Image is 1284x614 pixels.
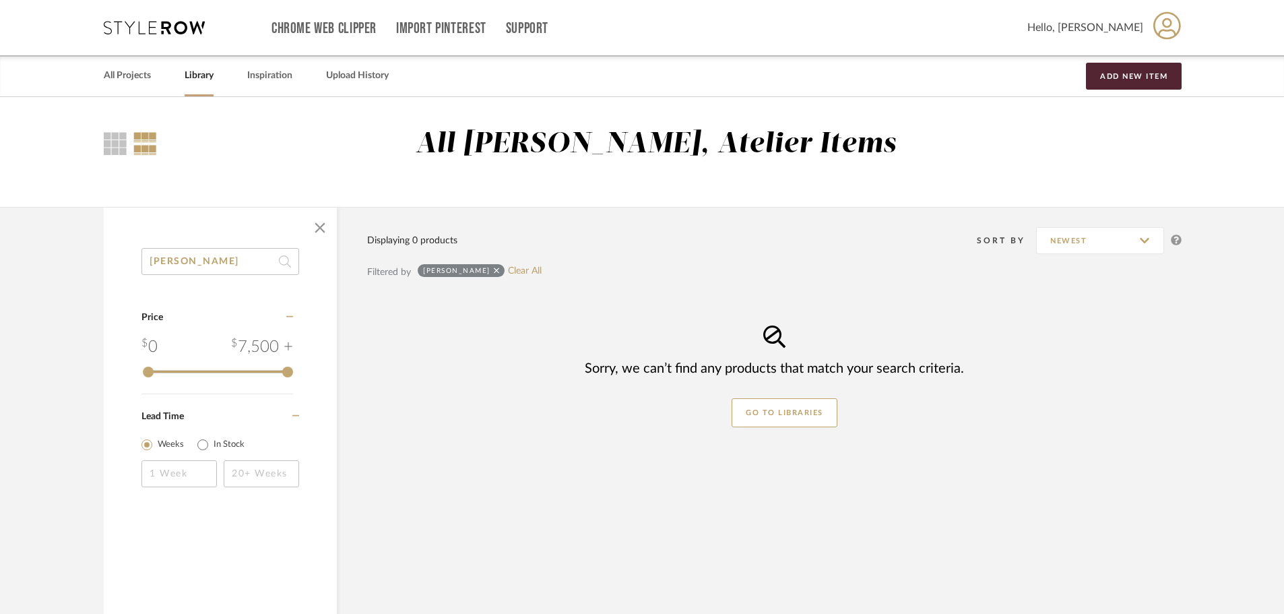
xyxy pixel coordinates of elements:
[977,234,1036,247] div: Sort By
[396,23,486,34] a: Import Pinterest
[1027,20,1143,36] span: Hello, [PERSON_NAME]
[508,266,542,277] a: Clear All
[247,67,292,85] a: Inspiration
[141,412,184,421] span: Lead Time
[271,23,377,34] a: Chrome Web Clipper
[141,248,299,275] input: Search within 0 results
[141,460,217,487] input: 1 Week
[423,266,490,275] div: [PERSON_NAME]
[158,438,184,452] label: Weeks
[1086,63,1182,90] button: Add New Item
[506,23,548,34] a: Support
[185,67,214,85] a: Library
[224,460,299,487] input: 20+ Weeks
[416,127,896,162] div: All [PERSON_NAME], Atelier Items
[307,214,333,241] button: Close
[141,313,163,322] span: Price
[214,438,245,452] label: In Stock
[104,67,151,85] a: All Projects
[367,233,457,248] div: Displaying 0 products
[732,398,837,427] button: GO TO LIBRARIES
[326,67,389,85] a: Upload History
[231,335,293,359] div: 7,500 +
[367,265,411,280] div: Filtered by
[141,335,158,359] div: 0
[585,359,964,378] div: Sorry, we can’t find any products that match your search criteria.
